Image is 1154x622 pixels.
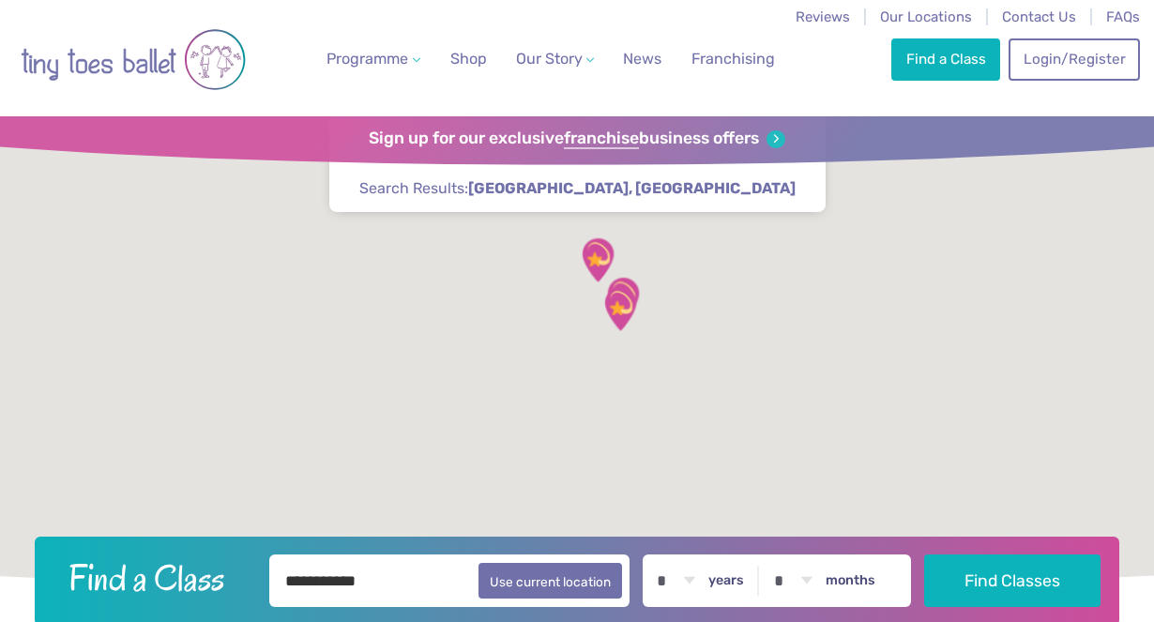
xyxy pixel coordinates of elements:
[369,129,784,149] a: Sign up for our exclusivefranchisebusiness offers
[880,8,972,25] a: Our Locations
[319,40,428,78] a: Programme
[1106,8,1140,25] a: FAQs
[478,563,622,599] button: Use current location
[450,50,487,68] span: Shop
[708,572,744,589] label: years
[924,554,1101,607] button: Find Classes
[1009,38,1140,80] a: Login/Register
[623,50,661,68] span: News
[691,50,775,68] span: Franchising
[891,38,1000,80] a: Find a Class
[516,50,583,68] span: Our Story
[826,572,875,589] label: months
[589,278,651,340] div: Lillington Social Club
[567,229,629,291] div: Kenilworth School
[21,12,246,107] img: tiny toes ballet
[53,554,257,601] h2: Find a Class
[1002,8,1076,25] a: Contact Us
[509,40,602,78] a: Our Story
[468,179,796,197] strong: [GEOGRAPHIC_DATA], [GEOGRAPHIC_DATA]
[796,8,850,25] a: Reviews
[684,40,782,78] a: Franchising
[564,129,639,149] strong: franchise
[443,40,494,78] a: Shop
[592,268,654,330] div: Telford Infant School
[326,50,408,68] span: Programme
[615,40,669,78] a: News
